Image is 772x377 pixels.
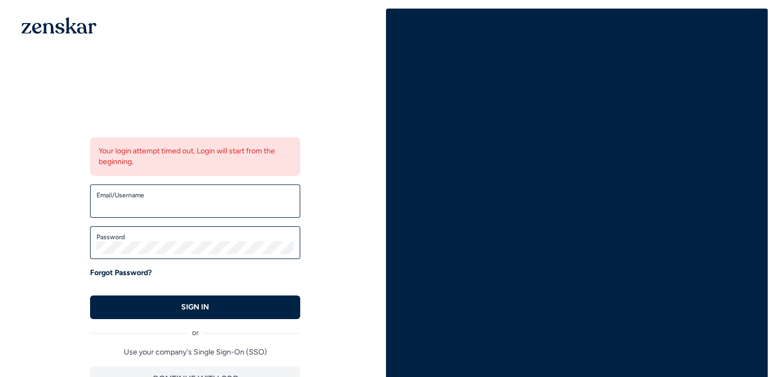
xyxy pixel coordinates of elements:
[90,295,300,319] button: SIGN IN
[90,319,300,338] div: or
[181,302,209,313] p: SIGN IN
[96,233,294,241] label: Password
[90,347,300,358] p: Use your company's Single Sign-On (SSO)
[21,17,96,34] img: 1OGAJ2xQqyY4LXKgY66KYq0eOWRCkrZdAb3gUhuVAqdWPZE9SRJmCz+oDMSn4zDLXe31Ii730ItAGKgCKgCCgCikA4Av8PJUP...
[90,268,152,278] a: Forgot Password?
[90,137,300,176] div: Your login attempt timed out. Login will start from the beginning.
[96,191,294,199] label: Email/Username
